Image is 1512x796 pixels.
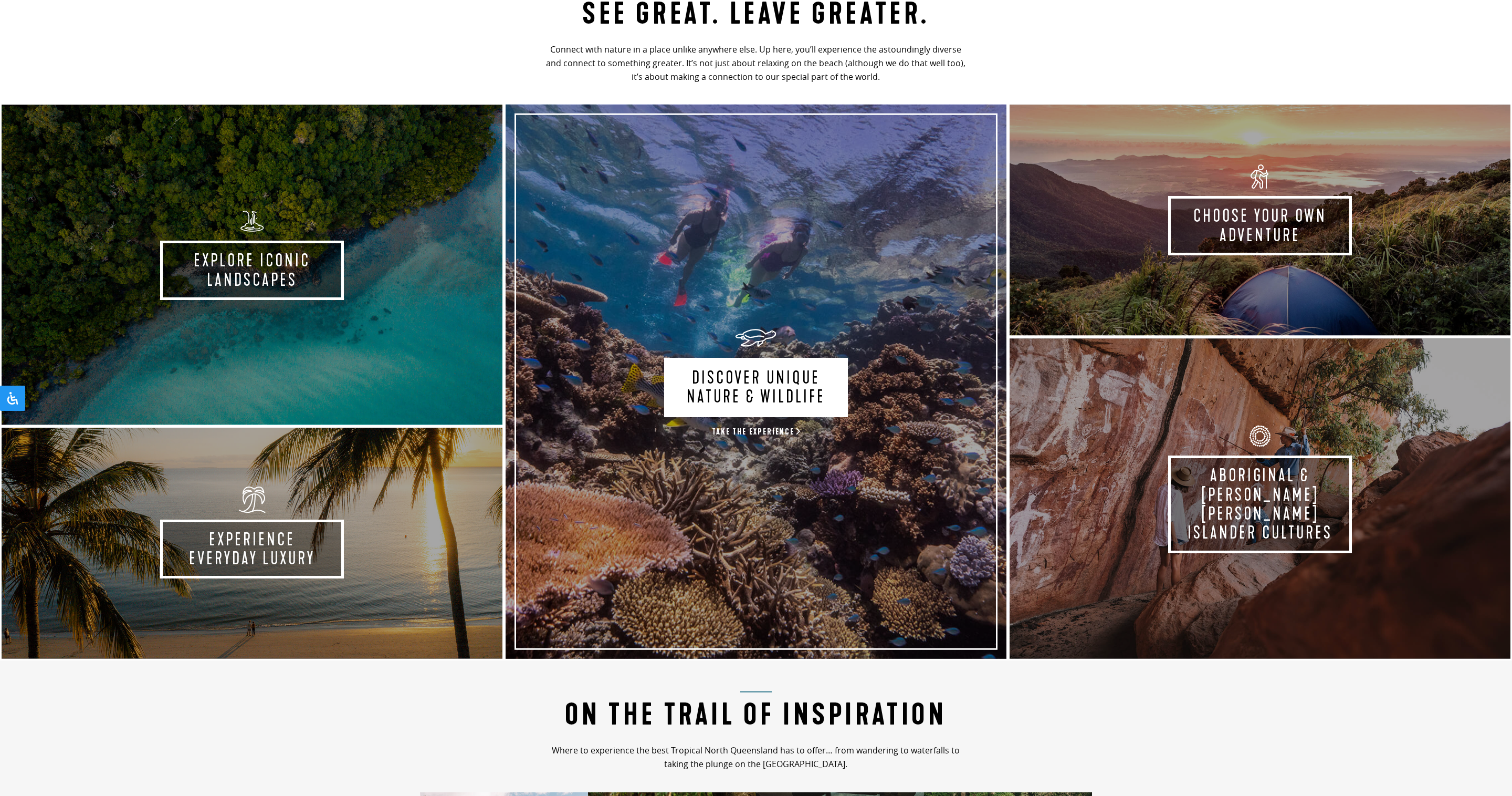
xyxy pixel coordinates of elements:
p: Connect with nature in a place unlike anywhere else. Up here, you’ll experience the astoundingly ... [542,43,969,84]
a: Choose your own adventure [1008,103,1512,337]
a: Discover Unique Nature & Wildlife Take the experience [504,103,1008,660]
h2: On the Trail of Inspiration [542,691,969,732]
p: Where to experience the best Tropical North Queensland has to offer… from wandering to waterfalls... [542,744,969,771]
a: Aboriginal & [PERSON_NAME] [PERSON_NAME] Islander Cultures [1008,337,1512,660]
svg: Open Accessibility Panel [6,392,19,405]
